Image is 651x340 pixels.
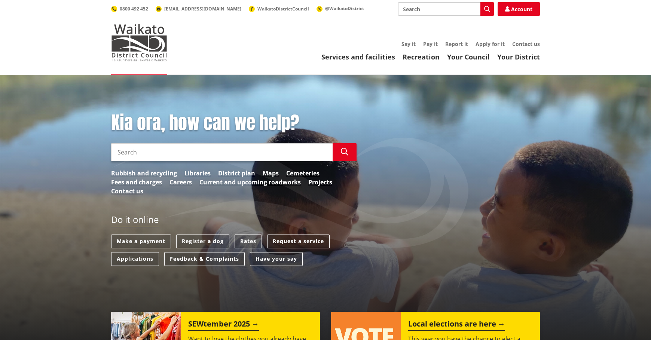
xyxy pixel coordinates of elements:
a: Feedback & Complaints [164,252,245,266]
a: Maps [263,169,279,178]
a: Rates [235,235,262,248]
a: Report it [445,40,468,48]
span: @WaikatoDistrict [325,5,364,12]
span: 0800 492 452 [120,6,148,12]
a: District plan [218,169,255,178]
a: Projects [308,178,332,187]
span: WaikatoDistrictCouncil [257,6,309,12]
a: Services and facilities [321,52,395,61]
a: @WaikatoDistrict [317,5,364,12]
a: Register a dog [176,235,229,248]
a: Contact us [111,187,143,196]
a: Your Council [447,52,490,61]
h2: SEWtember 2025 [188,319,259,331]
a: Your District [497,52,540,61]
a: Fees and charges [111,178,162,187]
a: Recreation [403,52,440,61]
a: Libraries [184,169,211,178]
a: [EMAIL_ADDRESS][DOMAIN_NAME] [156,6,241,12]
a: Rubbish and recycling [111,169,177,178]
a: Have your say [250,252,303,266]
h2: Do it online [111,214,159,227]
img: Waikato District Council - Te Kaunihera aa Takiwaa o Waikato [111,24,167,61]
a: Request a service [267,235,330,248]
a: Make a payment [111,235,171,248]
a: Account [498,2,540,16]
a: WaikatoDistrictCouncil [249,6,309,12]
span: [EMAIL_ADDRESS][DOMAIN_NAME] [164,6,241,12]
a: Current and upcoming roadworks [199,178,301,187]
a: Say it [401,40,416,48]
a: Apply for it [476,40,505,48]
input: Search input [111,143,333,161]
input: Search input [398,2,494,16]
a: 0800 492 452 [111,6,148,12]
a: Pay it [423,40,438,48]
h2: Local elections are here [408,319,505,331]
a: Careers [169,178,192,187]
h1: Kia ora, how can we help? [111,112,357,134]
a: Contact us [512,40,540,48]
a: Cemeteries [286,169,320,178]
a: Applications [111,252,159,266]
